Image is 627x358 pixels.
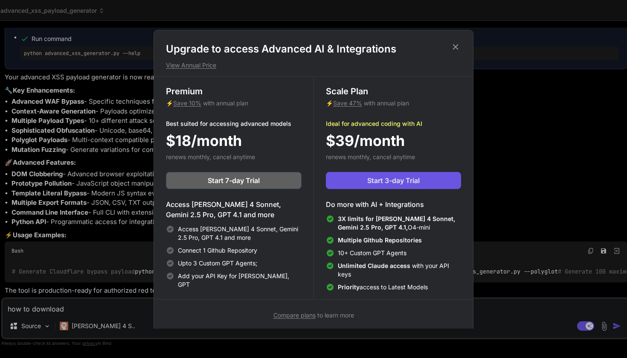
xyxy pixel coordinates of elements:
[338,215,461,232] span: O4-mini
[178,272,302,289] span: Add your API Key for [PERSON_NAME], GPT
[326,153,415,160] span: renews monthly, cancel anytime
[326,130,405,151] span: $39/month
[326,199,461,210] h4: Do more with AI + Integrations
[338,283,360,291] span: Priority
[273,311,316,319] span: Compare plans
[273,311,354,319] span: to learn more
[166,42,461,56] h1: Upgrade to access Advanced AI & Integrations
[173,99,201,107] span: Save 10%
[333,99,362,107] span: Save 47%
[178,225,302,242] span: Access [PERSON_NAME] 4 Sonnet, Gemini 2.5 Pro, GPT 4.1 and more
[166,172,302,189] button: Start 7-day Trial
[166,119,302,128] p: Best suited for accessing advanced models
[326,172,461,189] button: Start 3-day Trial
[166,85,302,97] h3: Premium
[208,175,260,186] span: Start 7-day Trial
[166,153,255,160] span: renews monthly, cancel anytime
[338,249,406,257] span: 10+ Custom GPT Agents
[166,61,461,70] p: View Annual Price
[338,262,412,269] span: Unlimited Claude access
[178,246,257,255] span: Connect 1 Github Repository
[367,175,420,186] span: Start 3-day Trial
[166,130,242,151] span: $18/month
[166,199,302,220] h4: Access [PERSON_NAME] 4 Sonnet, Gemini 2.5 Pro, GPT 4.1 and more
[326,85,461,97] h3: Scale Plan
[178,259,257,268] span: Upto 3 Custom GPT Agents;
[338,262,461,279] span: with your API keys
[338,215,455,231] span: 3X limits for [PERSON_NAME] 4 Sonnet, Gemini 2.5 Pro, GPT 4.1,
[326,119,461,128] p: Ideal for advanced coding with AI
[338,236,422,244] span: Multiple Github Repositories
[338,283,428,291] span: access to Latest Models
[326,99,461,108] p: ⚡ with annual plan
[166,99,302,108] p: ⚡ with annual plan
